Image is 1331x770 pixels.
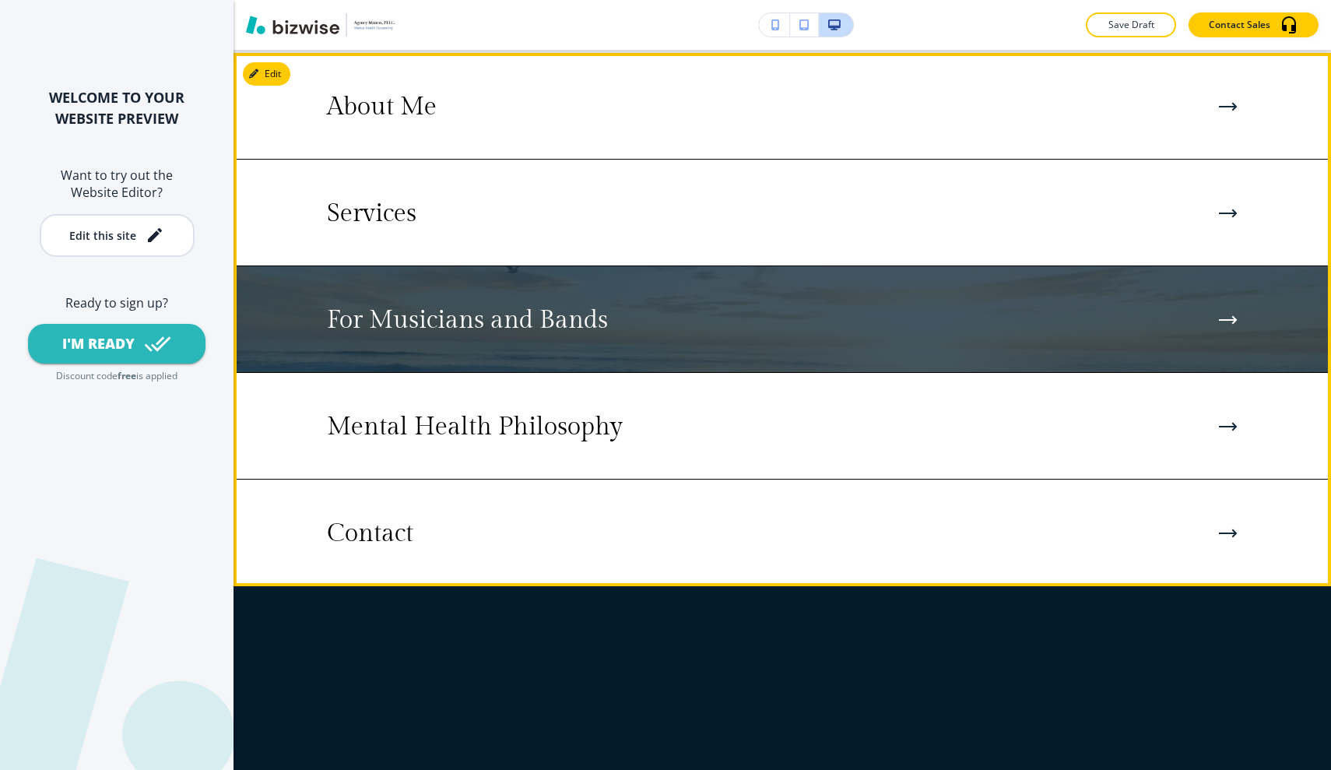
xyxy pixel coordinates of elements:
h2: WELCOME TO YOUR WEBSITE PREVIEW [25,87,209,129]
button: Edit this site [40,214,195,257]
p: Save Draft [1106,18,1156,32]
p: Services [327,199,416,228]
button: Contact Sales [1189,12,1319,37]
button: I'M READY [28,324,205,364]
p: Contact Sales [1209,18,1270,32]
img: Bizwise Logo [246,16,339,34]
button: Save Draft [1086,12,1176,37]
img: Your Logo [353,19,395,30]
p: For Musicians and Bands [327,305,608,335]
p: Contact [327,519,413,548]
p: About Me [327,92,437,121]
p: free [118,370,136,383]
div: I'M READY [62,334,135,353]
p: Discount code [56,370,118,383]
h6: Ready to sign up? [25,294,209,311]
div: Edit this site [69,230,136,241]
p: is applied [136,370,177,383]
h6: Want to try out the Website Editor? [25,167,209,202]
p: Mental Health Philosophy [327,412,623,441]
button: Edit [243,62,290,86]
